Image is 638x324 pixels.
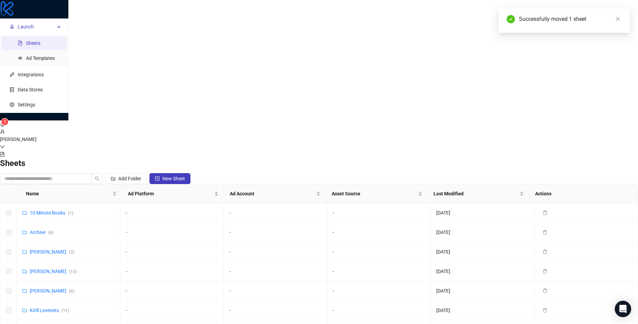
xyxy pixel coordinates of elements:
[22,308,27,313] span: folder
[224,223,328,242] td: -
[18,72,44,77] a: Integrations
[543,210,547,215] span: delete
[30,230,53,235] a: Archive(8)
[18,102,35,107] a: Settings
[122,184,224,203] th: Ad Platform
[615,16,620,21] span: close
[48,230,53,235] span: ( 8 )
[543,230,547,235] span: delete
[327,223,431,242] td: -
[30,249,74,255] a: [PERSON_NAME](3)
[543,308,547,313] span: delete
[10,24,14,29] span: rocket
[327,281,431,301] td: -
[4,119,6,124] span: 1
[30,210,73,216] a: 10 Minute Books(1)
[230,190,315,197] span: Ad Account
[543,288,547,293] span: delete
[69,269,77,274] span: ( 15 )
[155,176,160,181] span: plus-square
[327,262,431,281] td: -
[21,184,122,203] th: Name
[118,176,141,181] span: Add Folder
[120,262,224,281] td: -
[18,20,55,34] span: Launch
[327,242,431,262] td: -
[434,190,519,197] span: Last Modified
[22,249,27,254] span: folder
[431,281,534,301] td: [DATE]
[224,281,328,301] td: -
[22,288,27,293] span: folder
[543,249,547,254] span: delete
[68,211,73,216] span: ( 1 )
[1,118,8,125] sup: 1
[507,15,515,23] span: check-circle
[111,176,116,181] span: folder-add
[26,55,55,61] a: Ad Templates
[224,262,328,281] td: -
[326,184,428,203] th: Asset Source
[30,269,77,274] a: [PERSON_NAME](15)
[62,308,69,313] span: ( 11 )
[22,210,27,215] span: folder
[26,190,111,197] span: Name
[428,184,530,203] th: Last Modified
[22,269,27,274] span: folder
[30,288,74,294] a: [PERSON_NAME](6)
[120,223,224,242] td: -
[224,184,326,203] th: Ad Account
[224,242,328,262] td: -
[128,190,213,197] span: Ad Platform
[431,301,534,320] td: [DATE]
[69,250,74,255] span: ( 3 )
[149,173,190,184] button: New Sheet
[162,176,185,181] span: New Sheet
[105,173,147,184] button: Add Folder
[224,203,328,223] td: -
[431,223,534,242] td: [DATE]
[543,269,547,274] span: delete
[18,87,43,92] a: Data Stores
[614,15,622,23] a: Close
[431,203,534,223] td: [DATE]
[95,176,99,181] span: search
[327,203,431,223] td: -
[120,301,224,320] td: -
[69,289,74,294] span: ( 6 )
[30,308,69,313] a: Kirill Levenets(11)
[431,262,534,281] td: [DATE]
[120,281,224,301] td: -
[615,301,631,317] div: Open Intercom Messenger
[519,15,622,23] div: Successfully moved 1 sheet
[332,190,417,197] span: Asset Source
[530,184,632,203] th: Actions
[224,301,328,320] td: -
[120,242,224,262] td: -
[26,40,40,46] a: Sheets
[22,230,27,235] span: folder
[327,301,431,320] td: -
[120,203,224,223] td: -
[431,242,534,262] td: [DATE]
